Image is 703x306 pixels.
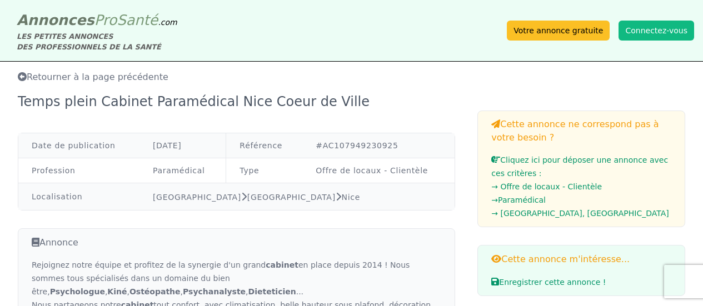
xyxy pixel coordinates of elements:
span: Santé [117,12,158,28]
td: [DATE] [139,133,226,158]
td: Localisation [18,183,139,210]
strong: Dieteticien [248,287,296,296]
span: Annonces [17,12,94,28]
i: Retourner à la liste [18,72,27,81]
strong: Psychanalyste [183,287,246,296]
a: Cliquez ici pour déposer une annonce avec ces critères :→ Offre de locaux - Clientèle→Paramédical... [491,155,671,220]
li: → Paramédical [491,193,671,207]
span: Pro [94,12,117,28]
li: → [GEOGRAPHIC_DATA], [GEOGRAPHIC_DATA] [491,207,671,220]
strong: Kiné [107,287,127,296]
strong: cabinet [266,260,298,269]
span: Enregistrer cette annonce ! [491,278,606,287]
strong: Ostéopathe [129,287,181,296]
li: → Offre de locaux - Clientèle [491,180,671,193]
a: [GEOGRAPHIC_DATA] [247,193,336,202]
td: Date de publication [18,133,139,158]
a: Paramédical [153,166,205,175]
a: Nice [342,193,360,202]
strong: Psychologue [50,287,105,296]
a: Votre annonce gratuite [507,21,610,41]
div: LES PETITES ANNONCES DES PROFESSIONNELS DE LA SANTÉ [17,31,177,52]
td: #AC107949230925 [302,133,455,158]
span: .com [158,18,177,27]
td: Référence [226,133,302,158]
a: Offre de locaux - Clientèle [316,166,428,175]
span: Retourner à la page précédente [18,72,168,82]
div: Temps plein Cabinet Paramédical Nice Coeur de Ville [18,93,376,111]
h3: Cette annonce ne correspond pas à votre besoin ? [491,118,671,144]
h3: Cette annonce m'intéresse... [491,252,671,266]
a: [GEOGRAPHIC_DATA] [153,193,241,202]
td: Type [226,158,302,183]
a: AnnoncesProSanté.com [17,12,177,28]
td: Profession [18,158,139,183]
h3: Annonce [32,235,441,249]
button: Connectez-vous [619,21,694,41]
